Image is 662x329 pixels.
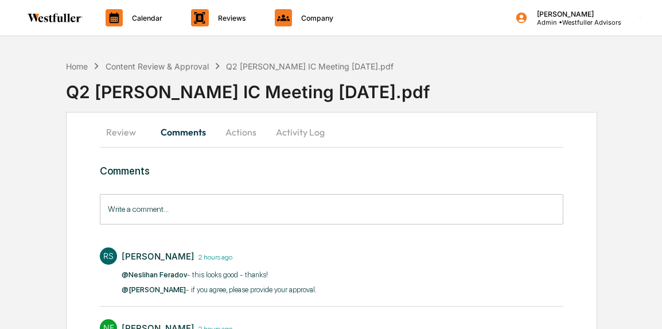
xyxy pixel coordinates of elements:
[122,269,317,281] p: - this looks good - thanks!
[226,61,394,71] div: Q2 [PERSON_NAME] IC Meeting [DATE].pdf
[122,284,317,296] p: - if you agree, please provide your approval.​
[122,285,186,294] span: @[PERSON_NAME]
[100,118,563,146] div: secondary tabs example
[215,118,267,146] button: Actions
[122,251,194,262] div: [PERSON_NAME]
[528,10,621,18] p: [PERSON_NAME]
[122,270,187,279] span: @Neslihan Feradov
[194,251,232,261] time: Wednesday, October 1, 2025 at 5:29:14 PM EDT
[151,118,215,146] button: Comments
[123,14,168,22] p: Calendar
[528,18,621,26] p: Admin • Westfuller Advisors
[625,291,656,322] iframe: Open customer support
[100,118,151,146] button: Review
[66,61,88,71] div: Home
[66,72,662,102] div: Q2 [PERSON_NAME] IC Meeting [DATE].pdf
[100,165,563,177] h3: Comments
[28,13,83,22] img: logo
[292,14,339,22] p: Company
[106,61,209,71] div: Content Review & Approval
[267,118,334,146] button: Activity Log
[100,247,117,265] div: RS
[209,14,252,22] p: Reviews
